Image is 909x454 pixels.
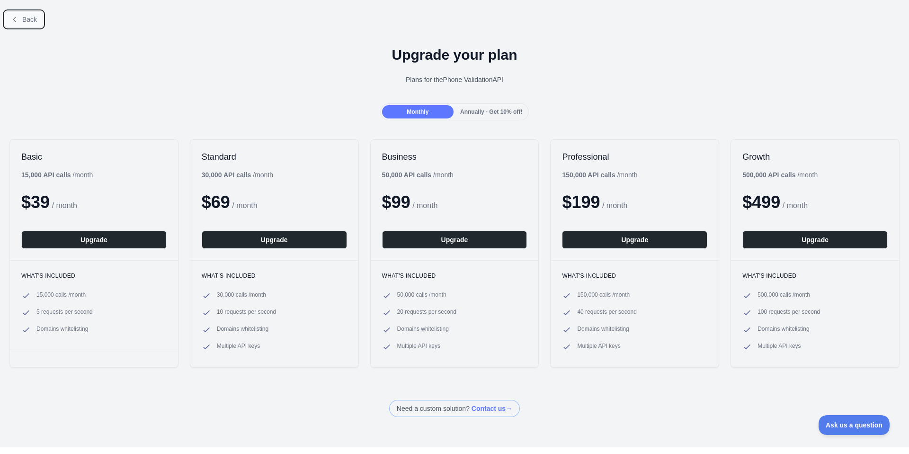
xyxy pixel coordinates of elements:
[562,171,615,179] b: 150,000 API calls
[819,415,890,435] iframe: Toggle Customer Support
[562,192,600,212] span: $ 199
[382,171,432,179] b: 50,000 API calls
[382,192,410,212] span: $ 99
[562,170,637,180] div: / month
[382,151,527,163] h2: Business
[562,151,707,163] h2: Professional
[382,170,454,180] div: / month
